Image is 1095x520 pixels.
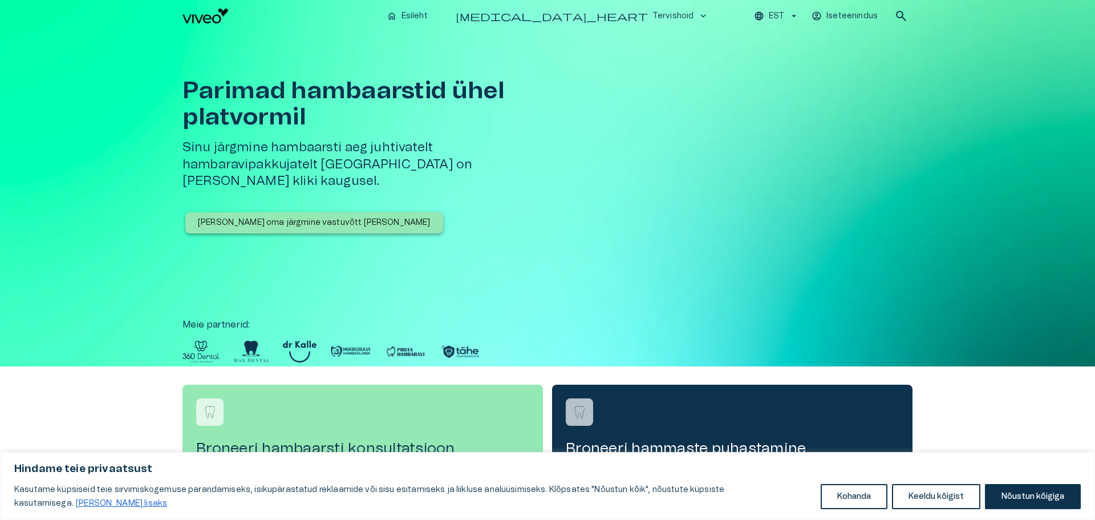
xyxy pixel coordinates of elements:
[382,8,433,25] button: homeEsileht
[826,10,878,22] p: Iseteenindus
[182,9,378,23] a: Navigate to homepage
[571,404,588,421] img: Broneeri hammaste puhastamine logo
[456,11,648,21] span: [MEDICAL_DATA]_heart
[196,440,529,458] h4: Broneeri hambaarsti konsultatsioon
[452,8,713,25] button: [MEDICAL_DATA]_heartTervishoidkeyboard_arrow_down
[75,499,168,508] a: Loe lisaks
[283,341,317,362] img: Partner logo
[198,217,431,229] p: [PERSON_NAME] oma järgmine vastuvõtt [PERSON_NAME]
[985,484,1081,509] button: Nõustun kõigiga
[652,10,694,22] p: Tervishoid
[182,78,552,130] h1: Parimad hambaarstid ühel platvormil
[182,385,543,471] a: Navigate to service booking
[892,484,980,509] button: Keeldu kõigist
[890,5,912,27] button: open search modal
[698,11,708,21] span: keyboard_arrow_down
[182,318,912,332] p: Meie partnerid :
[769,10,784,22] p: EST
[14,462,1081,476] p: Hindame teie privaatsust
[387,11,397,21] span: home
[752,8,801,25] button: EST
[566,440,899,458] h4: Broneeri hammaste puhastamine
[894,9,908,23] span: search
[401,10,428,22] p: Esileht
[233,341,269,362] img: Partner logo
[14,483,812,510] p: Kasutame küpsiseid teie sirvimiskogemuse parandamiseks, isikupärastatud reklaamide või sisu esita...
[182,341,220,362] img: Partner logo
[440,341,481,362] img: Partner logo
[185,212,443,233] button: [PERSON_NAME] oma järgmine vastuvõtt [PERSON_NAME]
[201,404,218,421] img: Broneeri hambaarsti konsultatsioon logo
[385,341,426,362] img: Partner logo
[182,9,228,23] img: Viveo logo
[552,385,912,471] a: Navigate to service booking
[330,341,371,362] img: Partner logo
[182,139,552,190] h5: Sinu järgmine hambaarsti aeg juhtivatelt hambaravipakkujatelt [GEOGRAPHIC_DATA] on [PERSON_NAME] ...
[810,8,881,25] button: Iseteenindus
[821,484,887,509] button: Kohanda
